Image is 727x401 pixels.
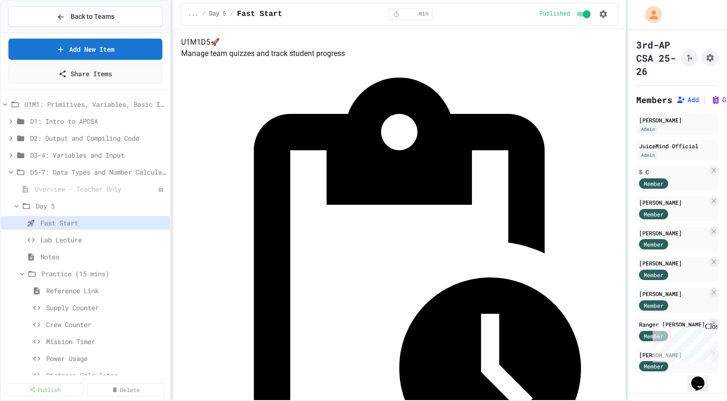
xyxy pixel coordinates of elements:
[540,10,570,18] span: Published
[418,10,429,18] span: min
[40,252,166,262] span: Notes
[644,301,663,310] span: Member
[644,362,663,370] span: Member
[8,7,162,27] button: Back to Teams
[644,271,663,279] span: Member
[24,99,166,109] span: U1M1: Primitives, Variables, Basic I/O
[687,363,718,392] iframe: chat widget
[71,12,114,22] span: Back to Teams
[46,370,166,380] span: Distance Calculator
[639,351,707,359] div: [PERSON_NAME]
[639,142,716,150] div: JuiceMind Official
[681,49,698,66] button: Click to see fork details
[639,151,657,159] div: Admin
[644,210,663,218] span: Member
[181,37,618,48] h4: U1M1D5 🚀
[649,322,718,362] iframe: chat widget
[635,4,664,25] div: My Account
[46,320,166,329] span: Crew Counter
[636,93,672,106] h2: Members
[237,8,282,20] span: Fast Start
[644,179,663,188] span: Member
[209,10,226,18] span: Day 5
[30,116,166,126] span: D1: Intro to APCSA
[639,125,657,133] div: Admin
[540,8,593,20] div: Content is published and visible to students
[230,10,233,18] span: /
[639,116,716,124] div: [PERSON_NAME]
[636,38,677,78] h1: 3rd-AP CSA 25-26
[30,133,166,143] span: D2: Output and Compiling Code
[639,320,707,329] div: Ranger [PERSON_NAME]
[8,39,162,60] a: Add New Item
[40,235,166,245] span: Lab Lecture
[46,353,166,363] span: Power Usage
[8,64,162,84] a: Share Items
[639,259,707,267] div: [PERSON_NAME]
[188,10,199,18] span: ...
[644,332,663,340] span: Member
[30,150,166,160] span: D3-4: Variables and Input
[46,337,166,346] span: Mission Timer
[7,383,83,396] a: Publish
[46,286,166,296] span: Reference Link
[40,218,166,228] span: Fast Start
[30,167,166,177] span: D5-7: Data Types and Number Calculations
[202,10,205,18] span: /
[639,168,707,176] div: S C
[639,289,707,298] div: [PERSON_NAME]
[644,240,663,249] span: Member
[87,383,164,396] a: Delete
[158,186,164,192] div: Unpublished
[46,303,166,313] span: Supply Counter
[639,229,707,237] div: [PERSON_NAME]
[35,184,158,194] span: Overview - Teacher Only
[703,94,707,105] span: |
[181,48,618,59] p: Manage team quizzes and track student progress
[676,95,699,104] button: Add
[41,269,166,279] span: Practice (15 mins)
[639,198,707,207] div: [PERSON_NAME]
[36,201,166,211] span: Day 5
[702,49,719,66] button: Assignment Settings
[4,4,65,60] div: Chat with us now!Close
